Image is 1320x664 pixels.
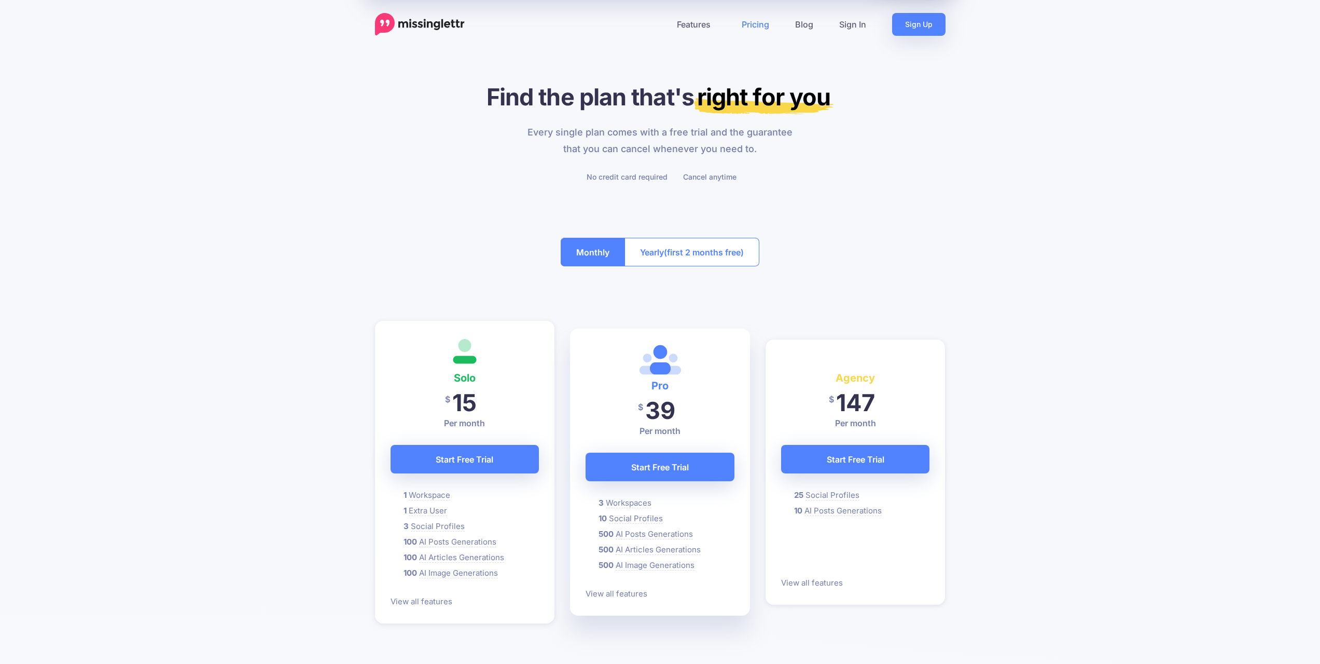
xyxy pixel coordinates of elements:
[586,589,652,599] a: View all features
[640,344,681,375] img: <i class='fas fa-heart margin-right'></i>Most Popular
[586,559,734,572] li: Leverage the power of AI to generate unique and engaging images in various modes like photography...
[599,545,614,554] b: 500
[375,13,465,36] a: Home
[586,377,734,394] h4: Pro
[561,238,625,266] button: Monthly
[599,560,614,570] b: 500
[781,505,930,517] li: AI Create is a powerful new feature that allows you to generate, save and post AI generated conte...
[586,425,734,437] p: Per month
[599,513,607,523] b: 10
[829,388,834,411] span: $
[409,490,450,500] span: Workspace
[445,388,450,411] span: $
[781,370,930,386] h4: Agency
[391,520,539,533] li: Missinglettr currently works with Twitter, Facebook (Pages), Instagram, LinkedIn (Personal and Co...
[805,490,859,500] span: Social Profiles
[781,489,930,502] li: Missinglettr currently works with Twitter, Facebook (Pages), Instagram, LinkedIn (Personal and Co...
[606,498,651,508] span: Workspaces
[680,170,737,183] li: Cancel anytime
[391,489,539,502] li: A Workspace will usually be created for each Brand, Company or Client that you want to promote co...
[419,537,496,547] span: AI Posts Generations
[391,597,457,606] a: View all features
[586,453,734,481] a: Start Free Trial
[616,560,694,571] span: AI Image Generations
[404,552,417,562] b: 100
[411,521,465,532] span: Social Profiles
[391,567,539,579] li: Leverage the power of AI to generate unique and engaging images in various modes like photography...
[404,521,409,531] b: 3
[404,506,407,516] b: 1
[664,13,729,36] a: Features
[781,417,930,429] p: Per month
[404,490,407,500] b: 1
[419,568,498,578] span: AI Image Generations
[452,388,477,417] span: 15
[404,568,417,578] b: 100
[586,544,734,556] li: Harness the power of AI to create unique, engaging, and well-structured articles. This feature us...
[836,388,875,417] span: 147
[781,445,930,473] a: Start Free Trial
[409,506,447,516] span: Extra User
[645,396,675,425] span: 39
[391,505,539,517] li: The number of additional team members you can invite to collaborate with and access your Missingl...
[782,13,826,36] a: Blog
[391,536,539,548] li: AI Create is a powerful new feature that allows you to generate, save and post AI generated conte...
[609,513,663,524] span: Social Profiles
[391,370,539,386] h4: Solo
[794,506,802,516] b: 10
[794,490,803,500] b: 25
[584,170,668,183] li: No credit card required
[599,498,604,508] b: 3
[391,551,539,564] li: Harness the power of AI to create unique, engaging, and well-structured articles. This feature us...
[781,578,848,588] a: View all features
[521,124,799,157] p: Every single plan comes with a free trial and the guarantee that you can cancel whenever you need...
[616,545,701,555] span: AI Articles Generations
[638,396,643,419] span: $
[729,13,782,36] a: Pricing
[586,528,734,540] li: AI Create is a powerful new feature that allows you to generate, save and post AI generated conte...
[599,529,614,539] b: 500
[892,13,946,36] a: Sign Up
[826,13,879,36] a: Sign In
[375,83,946,111] h1: Find the plan that's
[391,417,539,429] p: Per month
[804,506,882,516] span: AI Posts Generations
[624,238,759,266] button: Yearly(first 2 months free)
[391,445,539,473] a: Start Free Trial
[586,497,734,509] li: A Workspace will usually be created for each Brand, Company or Client that you want to promote co...
[419,552,504,563] span: AI Articles Generations
[616,529,693,539] span: AI Posts Generations
[694,83,833,114] mark: right for you
[664,244,744,261] span: (first 2 months free)
[404,537,417,547] b: 100
[586,512,734,525] li: Missinglettr currently works with Twitter, Facebook (Pages), Instagram, LinkedIn (Personal and Co...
